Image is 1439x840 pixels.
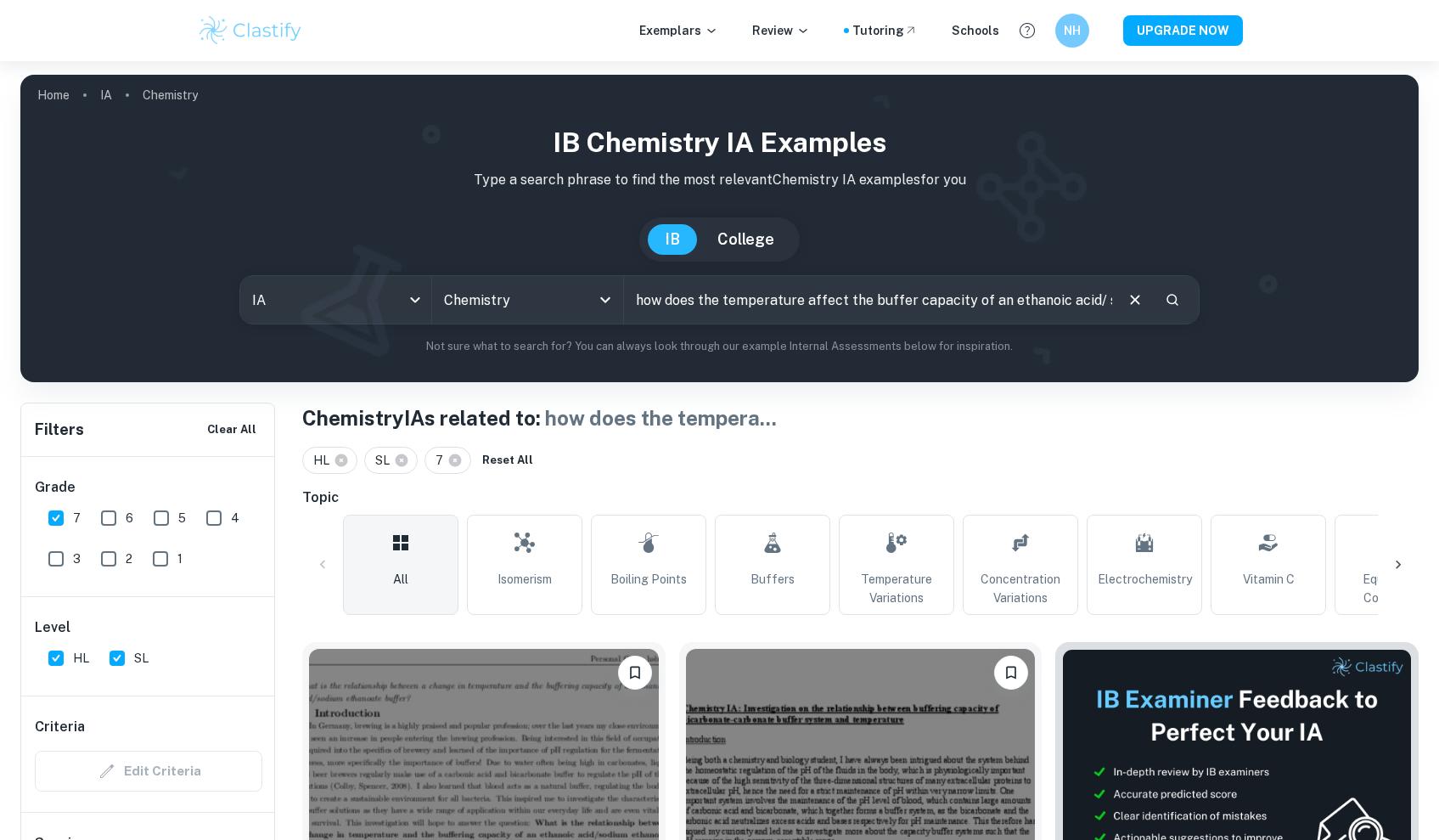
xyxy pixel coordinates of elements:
[177,550,183,568] span: 1
[375,451,397,470] span: SL
[970,570,1071,607] span: Concentration Variations
[178,509,186,527] span: 5
[750,570,795,589] span: Buffers
[994,656,1028,690] button: Bookmark
[35,751,262,792] div: Criteria filters are unavailable when searching by topic
[35,477,262,498] h6: Grade
[34,170,1405,190] p: Type a search phrase to find the most relevant Chemistry IA examples for you
[952,21,999,40] a: Schools
[1098,570,1192,589] span: Electrochemistry
[35,418,84,442] h6: Filters
[37,83,70,107] a: Home
[302,403,1419,433] h1: Chemistry IAs related to:
[593,288,617,312] button: Open
[1119,284,1151,316] button: Clear
[35,617,262,638] h6: Level
[393,570,408,589] span: All
[610,570,687,589] span: Boiling Points
[852,21,918,40] a: Tutoring
[100,83,112,107] a: IA
[73,509,81,527] span: 7
[240,276,431,324] div: IA
[639,21,718,40] p: Exemplars
[34,122,1405,163] h1: IB Chemistry IA examples
[302,447,357,474] div: HL
[20,75,1419,382] img: profile cover
[1158,285,1187,314] button: Search
[624,276,1112,324] input: E.g. enthalpy of combustion, Winkler method, phosphate and temperature...
[73,649,89,668] span: HL
[126,550,132,568] span: 2
[846,570,947,607] span: Temperature Variations
[752,21,810,40] p: Review
[35,717,85,737] h6: Criteria
[478,448,537,473] button: Reset All
[1123,15,1243,46] button: UPGRADE NOW
[545,406,777,430] span: how does the tempera ...
[203,417,261,443] button: Clear All
[197,14,305,48] img: Clastify logo
[313,451,337,470] span: HL
[73,550,81,568] span: 3
[143,86,198,104] p: Chemistry
[618,656,652,690] button: Bookmark
[1243,570,1295,589] span: Vitamin C
[364,447,418,474] div: SL
[700,224,791,255] button: College
[302,488,1419,508] h6: Topic
[436,451,451,470] span: 7
[497,570,552,589] span: Isomerism
[1062,21,1082,40] h6: NH
[424,447,471,474] div: 7
[126,509,133,527] span: 6
[1055,14,1089,48] button: NH
[34,338,1405,355] p: Not sure what to search for? You can always look through our example Internal Assessments below f...
[134,649,149,668] span: SL
[231,509,239,527] span: 4
[1013,16,1042,45] button: Help and Feedback
[648,224,697,255] button: IB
